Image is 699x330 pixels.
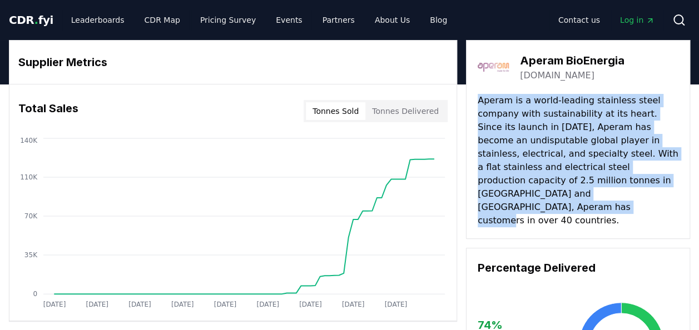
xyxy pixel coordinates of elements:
tspan: 140K [20,137,38,144]
a: Events [267,10,311,30]
a: About Us [366,10,419,30]
tspan: [DATE] [86,301,108,308]
a: Leaderboards [62,10,133,30]
tspan: [DATE] [256,301,279,308]
button: Tonnes Sold [306,102,365,120]
span: CDR fyi [9,13,53,27]
a: Pricing Survey [191,10,265,30]
tspan: [DATE] [214,301,237,308]
tspan: 110K [20,173,38,181]
h3: Total Sales [18,100,78,122]
a: Log in [611,10,663,30]
h3: Supplier Metrics [18,54,448,71]
span: Log in [620,14,655,26]
button: Tonnes Delivered [365,102,445,120]
tspan: [DATE] [128,301,151,308]
img: Aperam BioEnergia-logo [478,52,509,83]
a: Contact us [549,10,609,30]
a: Blog [421,10,456,30]
tspan: 35K [24,251,38,259]
h3: Percentage Delivered [478,259,678,276]
tspan: 0 [33,290,37,298]
h3: Aperam BioEnergia [520,52,624,69]
span: . [34,13,38,27]
tspan: 70K [24,212,38,220]
tspan: [DATE] [43,301,66,308]
nav: Main [549,10,663,30]
a: CDR Map [136,10,189,30]
tspan: [DATE] [171,301,194,308]
p: Aperam is a world-leading stainless steel company with sustainability at its heart. Since its lau... [478,94,678,227]
a: Partners [314,10,364,30]
tspan: [DATE] [385,301,408,308]
a: CDR.fyi [9,12,53,28]
tspan: [DATE] [299,301,322,308]
a: [DOMAIN_NAME] [520,69,594,82]
tspan: [DATE] [342,301,365,308]
nav: Main [62,10,456,30]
